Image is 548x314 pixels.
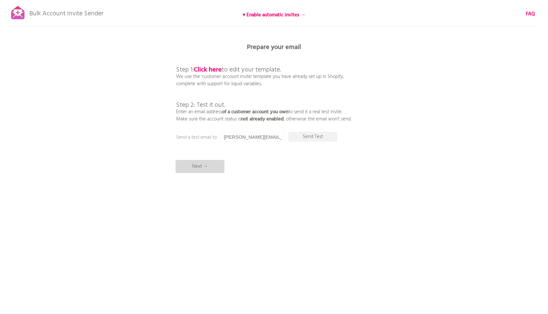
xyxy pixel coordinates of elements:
[243,11,306,19] b: ♥ Enable automatic invites →
[176,100,225,110] span: Step 2: Test it out.
[247,42,301,53] b: Prepare your email
[176,134,307,141] p: Send a test email to
[222,108,288,116] b: of a customer account you own
[175,160,224,173] p: Next →
[176,52,351,123] p: We use the 'customer account invite' template you have already set up in Shopify, complete with s...
[176,65,281,75] span: Step 1: to edit your template.
[288,132,337,142] p: Send Test
[526,10,535,18] a: FAQ
[241,115,284,123] b: not already enabled
[29,4,103,20] p: Bulk Account Invite Sender
[194,65,222,75] a: Click here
